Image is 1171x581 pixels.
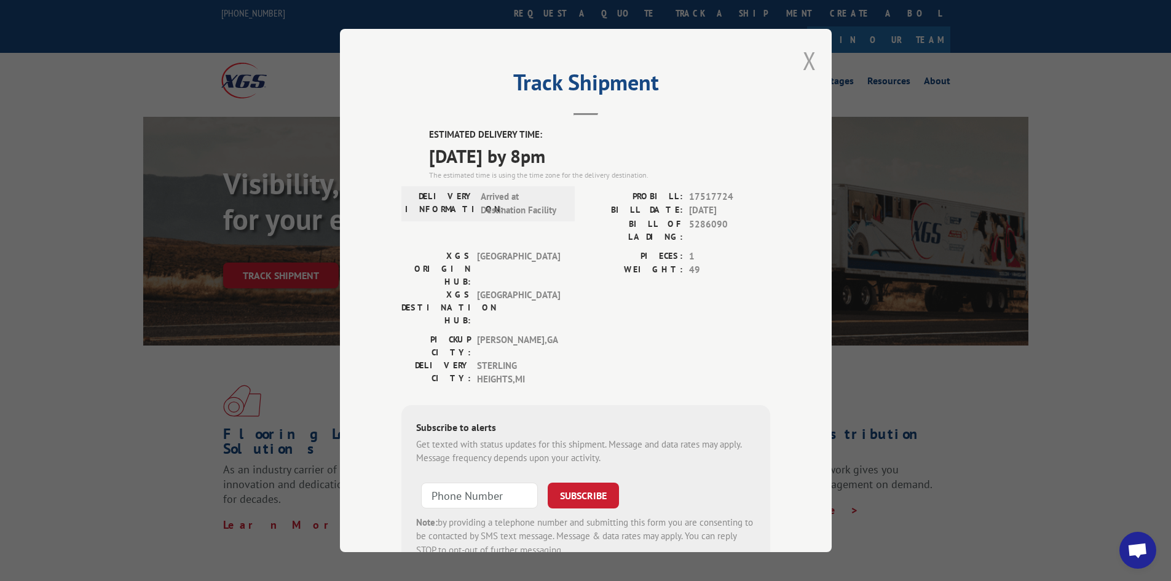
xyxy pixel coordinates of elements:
span: [GEOGRAPHIC_DATA] [477,250,560,288]
label: DELIVERY INFORMATION: [405,190,475,218]
label: DELIVERY CITY: [401,359,471,387]
span: STERLING HEIGHTS , MI [477,359,560,387]
div: by providing a telephone number and submitting this form you are consenting to be contacted by SM... [416,516,755,558]
label: ESTIMATED DELIVERY TIME: [429,128,770,142]
label: BILL OF LADING: [586,218,683,243]
label: WEIGHT: [586,263,683,277]
span: [GEOGRAPHIC_DATA] [477,288,560,327]
label: BILL DATE: [586,204,683,218]
span: 49 [689,263,770,277]
button: Close modal [803,44,816,77]
label: XGS DESTINATION HUB: [401,288,471,327]
label: PROBILL: [586,190,683,204]
div: The estimated time is using the time zone for the delivery destination. [429,170,770,181]
span: [DATE] by 8pm [429,142,770,170]
strong: Note: [416,516,438,528]
label: PIECES: [586,250,683,264]
span: Arrived at Destination Facility [481,190,564,218]
h2: Track Shipment [401,74,770,97]
span: [DATE] [689,204,770,218]
span: [PERSON_NAME] , GA [477,333,560,359]
label: PICKUP CITY: [401,333,471,359]
span: 17517724 [689,190,770,204]
div: Subscribe to alerts [416,420,755,438]
div: Open chat [1119,532,1156,569]
span: 1 [689,250,770,264]
button: SUBSCRIBE [548,483,619,508]
span: 5286090 [689,218,770,243]
div: Get texted with status updates for this shipment. Message and data rates may apply. Message frequ... [416,438,755,465]
label: XGS ORIGIN HUB: [401,250,471,288]
input: Phone Number [421,483,538,508]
